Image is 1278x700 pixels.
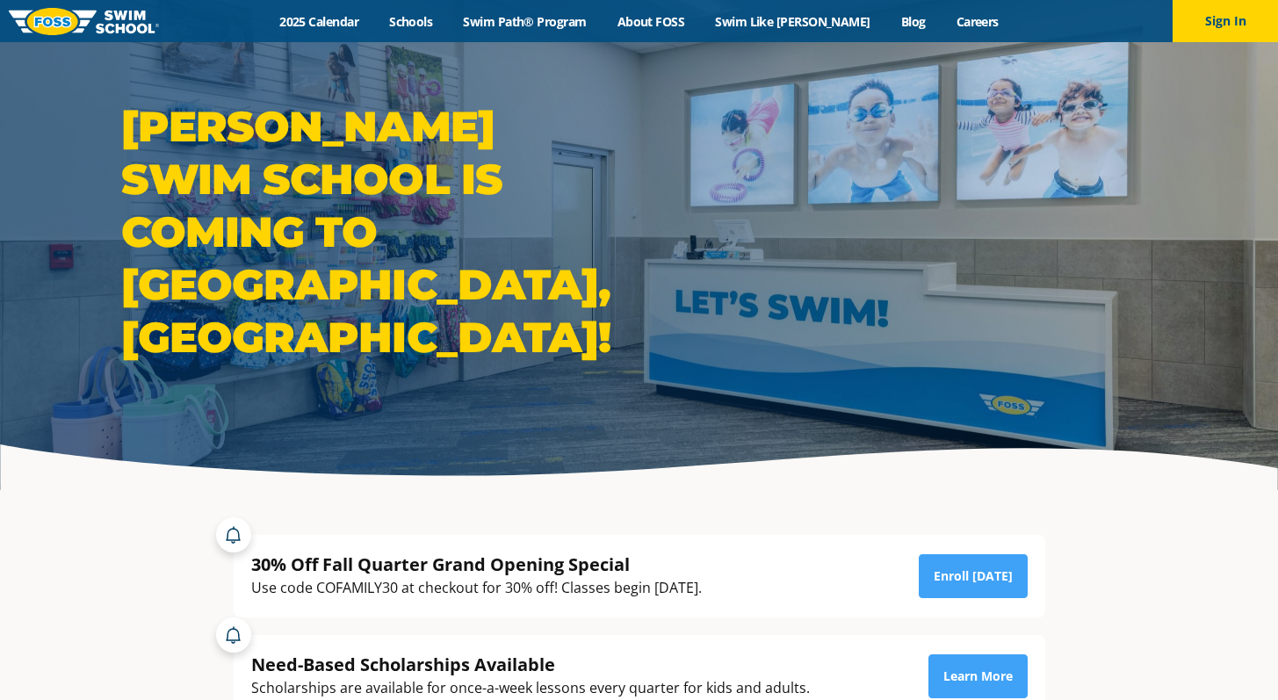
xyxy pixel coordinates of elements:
a: Careers [941,13,1014,30]
a: Blog [885,13,941,30]
div: Scholarships are available for once-a-week lessons every quarter for kids and adults. [251,676,810,700]
a: 2025 Calendar [264,13,374,30]
a: Schools [374,13,448,30]
a: About FOSS [602,13,700,30]
h1: [PERSON_NAME] Swim School is coming to [GEOGRAPHIC_DATA], [GEOGRAPHIC_DATA]! [121,100,631,364]
a: Swim Path® Program [448,13,602,30]
div: Use code COFAMILY30 at checkout for 30% off! Classes begin [DATE]. [251,576,702,600]
a: Swim Like [PERSON_NAME] [700,13,886,30]
div: 30% Off Fall Quarter Grand Opening Special [251,552,702,576]
img: FOSS Swim School Logo [9,8,159,35]
a: Learn More [928,654,1028,698]
a: Enroll [DATE] [919,554,1028,598]
div: Need-Based Scholarships Available [251,653,810,676]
